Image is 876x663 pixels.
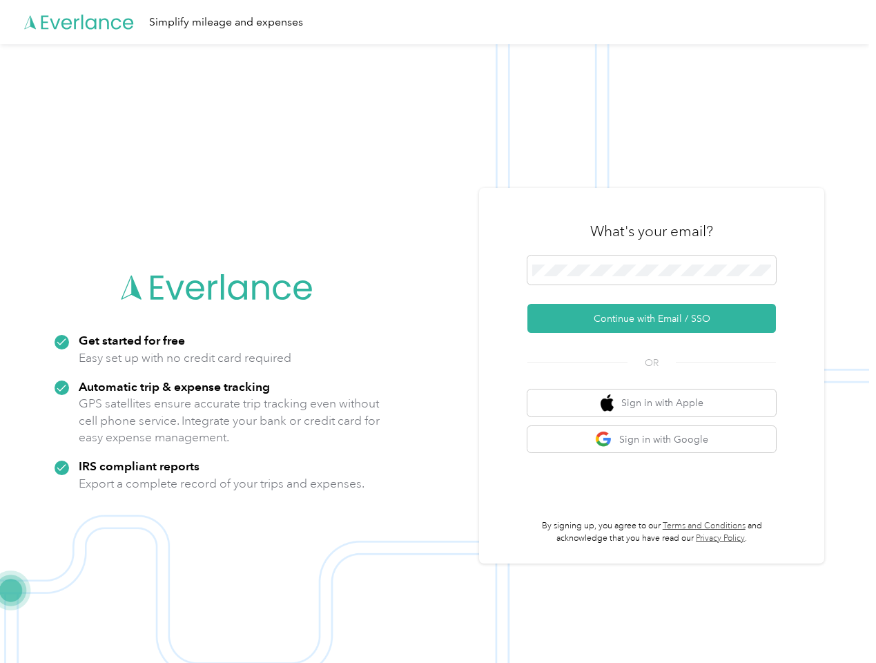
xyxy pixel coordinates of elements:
p: GPS satellites ensure accurate trip tracking even without cell phone service. Integrate your bank... [79,395,380,446]
h3: What's your email? [590,222,713,241]
p: Easy set up with no credit card required [79,349,291,367]
p: Export a complete record of your trips and expenses. [79,475,364,492]
strong: Get started for free [79,333,185,347]
button: google logoSign in with Google [527,426,776,453]
strong: IRS compliant reports [79,459,199,473]
img: google logo [595,431,612,448]
img: apple logo [601,394,614,412]
strong: Automatic trip & expense tracking [79,379,270,394]
button: apple logoSign in with Apple [527,390,776,416]
span: OR [627,356,676,370]
p: By signing up, you agree to our and acknowledge that you have read our . [527,520,776,544]
div: Simplify mileage and expenses [149,14,303,31]
button: Continue with Email / SSO [527,304,776,333]
a: Terms and Conditions [663,521,746,531]
a: Privacy Policy [696,533,745,544]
